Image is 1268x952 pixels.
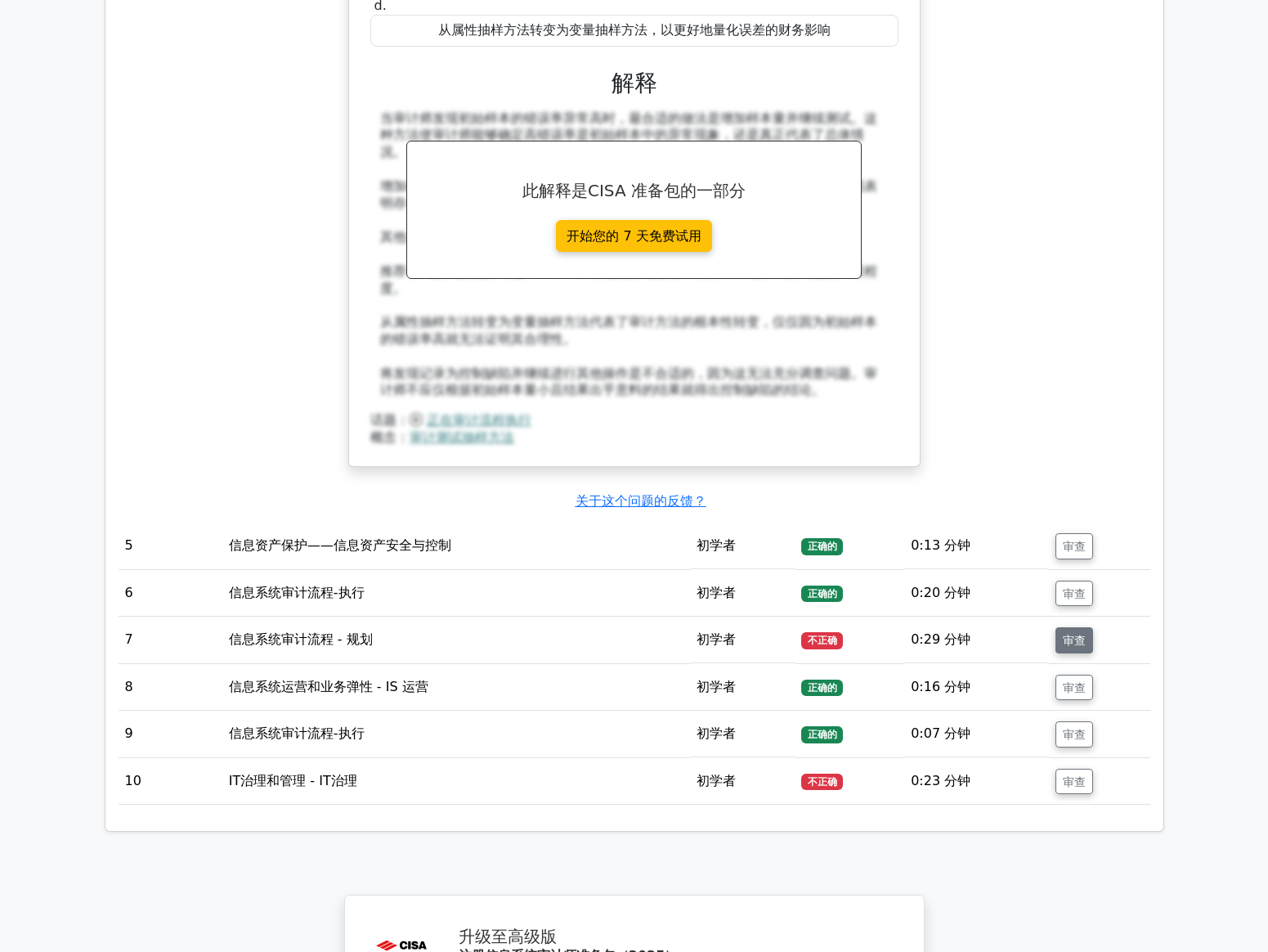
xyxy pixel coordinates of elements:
[911,725,970,741] font: 0:07 分钟
[125,725,133,741] font: 9
[229,725,365,741] font: 信息系统审计流程-执行
[1055,627,1093,653] button: 审查
[410,429,514,445] a: 审计测试抽样方法
[697,631,736,647] font: 初学者
[1063,586,1086,599] font: 审查
[808,588,837,599] font: 正确的
[808,541,837,552] font: 正确的
[697,679,736,694] font: 初学者
[1055,675,1093,701] button: 审查
[697,725,736,741] font: 初学者
[125,631,133,647] font: 7
[1055,721,1093,748] button: 审查
[911,631,970,647] font: 0:29 分钟
[125,585,133,600] font: 6
[380,229,511,245] font: 其他选择则不太合适：
[438,22,831,38] font: 从属性抽样方法转变为变量抽样方法，以更好地量化误差的财务影响
[612,70,657,97] font: 解释
[911,585,970,600] font: 0:20 分钟
[1055,533,1093,559] button: 审查
[1063,540,1086,553] font: 审查
[370,412,410,428] font: 话题：
[1063,775,1086,788] font: 审查
[697,585,736,600] font: 初学者
[380,366,877,398] font: 将发现记录为控制缺陷并继续进行其他操作是不合适的，因为这无法充分调查问题。审计师不应仅根据初始样本量小且结果出乎意料的结果就得出控制缺陷的结论。
[1063,728,1086,741] font: 审查
[380,314,877,347] font: 从属性抽样方法转变为变量抽样方法代表了审计方法的根本性转变，仅仅因为初始样本的错误率高就无法证明其合理性。
[697,773,736,788] font: 初学者
[229,679,428,694] font: 信息系统运营和业务弹性 - IS 运营
[229,773,357,788] font: IT治理和管理 - IT治理
[125,537,133,553] font: 5
[808,776,837,788] font: 不正确
[380,263,877,296] font: 推荐替代控制措施为时过早；审计师首先需要通过额外的测试来充分了解问题的严重程度。
[427,412,531,428] a: 正在审计流程执行
[808,682,837,694] font: 正确的
[697,537,736,553] font: 初学者
[380,110,877,160] font: 当审计师发现初始样本的错误率异常高时，最合适的做法是增加样本量并继续测试。这种方法使审计师能够确定高错误率是初始样本中的异常现象，还是真正代表了总体情况。
[370,429,410,445] font: 概念：
[125,679,133,694] font: 8
[229,537,451,553] font: 信息资产保护——信息资产安全与控制
[808,729,837,740] font: 正确的
[1055,581,1093,607] button: 审查
[380,178,877,211] font: 增加样本量有助于建立更可靠的统计基础，得出结论，并降低抽样风险。当初步发现表明存在需要进一步调查的潜在问题时，这是一种标准的统计方法。
[808,635,837,646] font: 不正确
[911,537,970,553] font: 0:13 分钟
[911,773,970,788] font: 0:23 分钟
[229,631,373,647] font: 信息系统审计流程 - 规划
[1055,769,1093,795] button: 审查
[125,773,141,788] font: 10
[229,585,365,600] font: 信息系统审计流程-执行
[1063,634,1086,647] font: 审查
[556,220,711,252] a: 开始您的 7 天免费试用
[1063,680,1086,694] font: 审查
[911,679,970,694] font: 0:16 分钟
[576,493,706,509] a: 关于这个问题的反馈？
